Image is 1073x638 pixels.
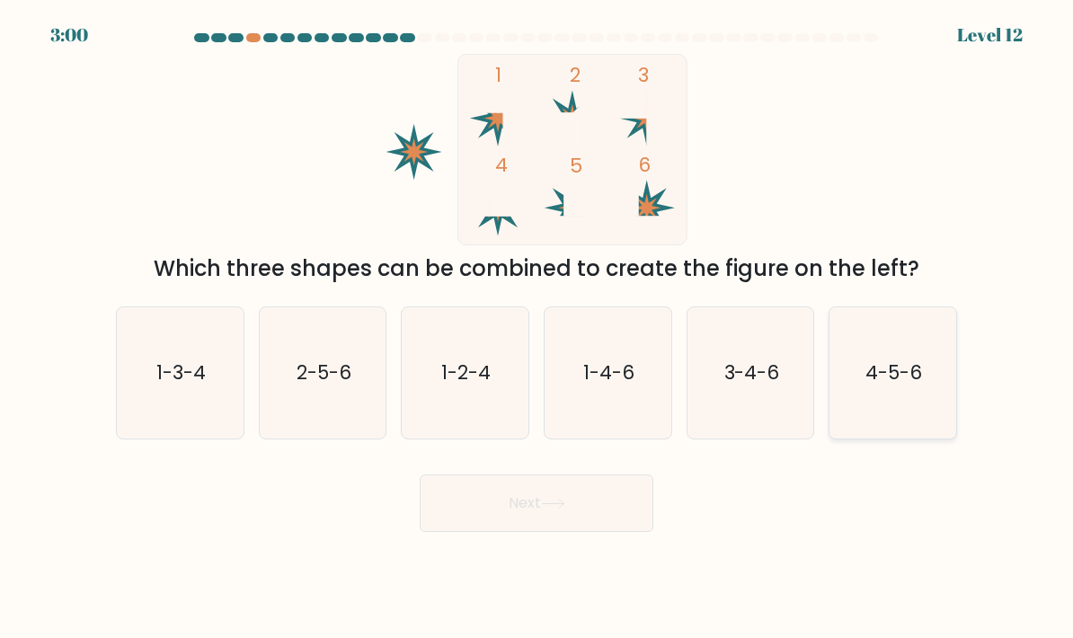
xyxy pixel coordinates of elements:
div: Level 12 [957,22,1023,49]
tspan: 1 [495,61,501,89]
div: Which three shapes can be combined to create the figure on the left? [127,253,946,285]
tspan: 2 [570,61,581,89]
tspan: 3 [638,61,649,89]
tspan: 5 [570,152,582,180]
tspan: 6 [638,151,651,179]
button: Next [420,474,653,532]
text: 2-5-6 [297,359,351,385]
text: 3-4-6 [723,359,779,385]
text: 1-2-4 [442,359,492,385]
tspan: 4 [495,151,508,179]
text: 4-5-6 [866,359,923,385]
text: 1-3-4 [156,359,206,385]
div: 3:00 [50,22,88,49]
text: 1-4-6 [583,359,634,385]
